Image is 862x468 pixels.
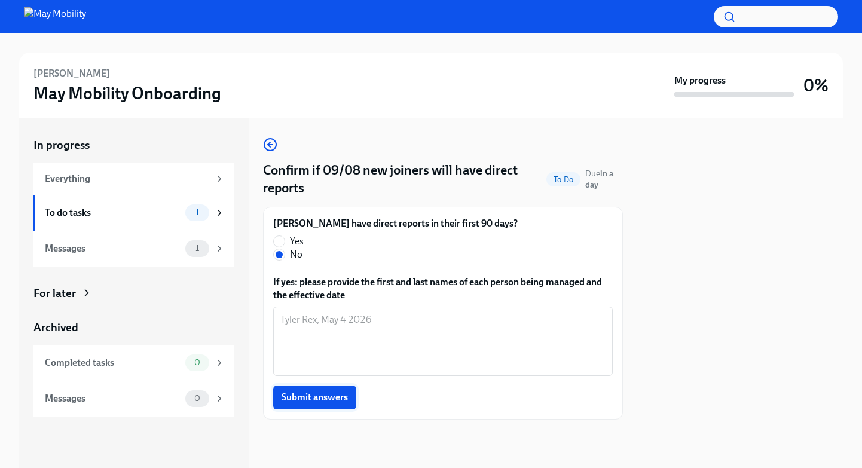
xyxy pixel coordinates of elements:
[585,169,613,190] strong: in a day
[187,394,207,403] span: 0
[585,169,613,190] span: Due
[33,286,234,301] a: For later
[45,356,181,369] div: Completed tasks
[24,7,86,26] img: May Mobility
[33,137,234,153] a: In progress
[273,276,613,302] label: If yes: please provide the first and last names of each person being managed and the effective date
[188,208,206,217] span: 1
[273,217,518,230] label: [PERSON_NAME] have direct reports in their first 90 days?
[33,67,110,80] h6: [PERSON_NAME]
[33,195,234,231] a: To do tasks1
[45,392,181,405] div: Messages
[33,231,234,267] a: Messages1
[546,175,580,184] span: To Do
[33,82,221,104] h3: May Mobility Onboarding
[585,168,623,191] span: August 31st, 2025 09:00
[33,381,234,417] a: Messages0
[282,391,348,403] span: Submit answers
[803,75,829,96] h3: 0%
[45,206,181,219] div: To do tasks
[45,242,181,255] div: Messages
[33,163,234,195] a: Everything
[263,161,542,197] h4: Confirm if 09/08 new joiners will have direct reports
[674,74,726,87] strong: My progress
[33,345,234,381] a: Completed tasks0
[290,235,304,248] span: Yes
[290,248,302,261] span: No
[33,320,234,335] a: Archived
[188,244,206,253] span: 1
[45,172,209,185] div: Everything
[273,386,356,409] button: Submit answers
[33,286,76,301] div: For later
[187,358,207,367] span: 0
